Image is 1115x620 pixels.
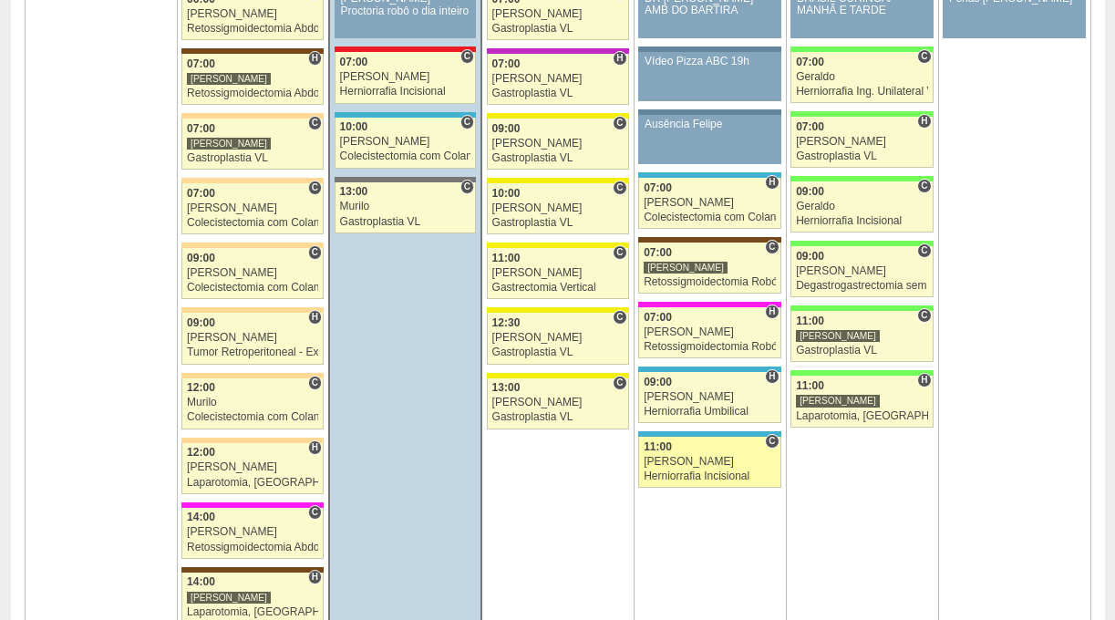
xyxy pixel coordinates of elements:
[308,116,322,130] span: Consultório
[335,46,476,52] div: Key: Assunção
[917,179,931,193] span: Consultório
[644,456,776,468] div: [PERSON_NAME]
[187,411,318,423] div: Colecistectomia com Colangiografia VL
[187,57,215,70] span: 07:00
[644,181,672,194] span: 07:00
[308,245,322,260] span: Consultório
[613,245,626,260] span: Consultório
[187,542,318,553] div: Retossigmoidectomia Abdominal VL
[638,115,780,164] a: Ausência Felipe
[796,185,824,198] span: 09:00
[187,202,318,214] div: [PERSON_NAME]
[796,394,880,408] div: [PERSON_NAME]
[187,526,318,538] div: [PERSON_NAME]
[187,511,215,523] span: 14:00
[181,443,324,494] a: H 12:00 [PERSON_NAME] Laparotomia, [GEOGRAPHIC_DATA], Drenagem, Bridas VL
[492,152,624,164] div: Gastroplastia VL
[796,410,928,422] div: Laparotomia, [GEOGRAPHIC_DATA], Drenagem, Bridas VL
[187,23,318,35] div: Retossigmoidectomia Abdominal VL
[790,52,933,103] a: C 07:00 Geraldo Herniorrafia Ing. Unilateral VL
[187,575,215,588] span: 14:00
[187,252,215,264] span: 09:00
[460,180,474,194] span: Consultório
[796,329,880,343] div: [PERSON_NAME]
[790,241,933,246] div: Key: Brasil
[638,46,780,52] div: Key: Aviso
[187,332,318,344] div: [PERSON_NAME]
[638,178,780,229] a: H 07:00 [PERSON_NAME] Colecistectomia com Colangiografia VL
[487,248,629,299] a: C 11:00 [PERSON_NAME] Gastrectomia Vertical
[187,72,271,86] div: [PERSON_NAME]
[796,250,824,263] span: 09:00
[790,111,933,117] div: Key: Brasil
[790,376,933,427] a: H 11:00 [PERSON_NAME] Laparotomia, [GEOGRAPHIC_DATA], Drenagem, Bridas VL
[638,437,780,488] a: C 11:00 [PERSON_NAME] Herniorrafia Incisional
[638,431,780,437] div: Key: Neomater
[460,115,474,129] span: Consultório
[796,120,824,133] span: 07:00
[335,52,476,103] a: C 07:00 [PERSON_NAME] Herniorrafia Incisional
[492,282,624,294] div: Gastrectomia Vertical
[340,86,471,98] div: Herniorrafia Incisional
[790,370,933,376] div: Key: Brasil
[340,120,368,133] span: 10:00
[492,316,521,329] span: 12:30
[492,202,624,214] div: [PERSON_NAME]
[340,201,471,212] div: Murilo
[796,56,824,68] span: 07:00
[340,185,368,198] span: 13:00
[644,391,776,403] div: [PERSON_NAME]
[308,570,322,584] span: Hospital
[308,181,322,195] span: Consultório
[187,8,318,20] div: [PERSON_NAME]
[187,187,215,200] span: 07:00
[187,461,318,473] div: [PERSON_NAME]
[492,332,624,344] div: [PERSON_NAME]
[644,212,776,223] div: Colecistectomia com Colangiografia VL
[638,243,780,294] a: C 07:00 [PERSON_NAME] Retossigmoidectomia Robótica
[765,175,779,190] span: Hospital
[340,150,471,162] div: Colecistectomia com Colangiografia VL
[181,378,324,429] a: C 12:00 Murilo Colecistectomia com Colangiografia VL
[638,372,780,423] a: H 09:00 [PERSON_NAME] Herniorrafia Umbilical
[487,113,629,119] div: Key: Santa Rita
[340,136,471,148] div: [PERSON_NAME]
[187,152,318,164] div: Gastroplastia VL
[187,122,215,135] span: 07:00
[492,397,624,408] div: [PERSON_NAME]
[487,54,629,105] a: H 07:00 [PERSON_NAME] Gastroplastia VL
[613,181,626,195] span: Consultório
[181,567,324,573] div: Key: Santa Joana
[645,119,775,130] div: Ausência Felipe
[613,116,626,130] span: Consultório
[460,49,474,64] span: Consultório
[181,438,324,443] div: Key: Bartira
[644,246,672,259] span: 07:00
[181,183,324,234] a: C 07:00 [PERSON_NAME] Colecistectomia com Colangiografia VL
[181,313,324,364] a: H 09:00 [PERSON_NAME] Tumor Retroperitoneal - Exerese
[638,367,780,372] div: Key: Neomater
[487,178,629,183] div: Key: Santa Rita
[644,326,776,338] div: [PERSON_NAME]
[181,48,324,54] div: Key: Santa Joana
[644,276,776,288] div: Retossigmoidectomia Robótica
[487,48,629,54] div: Key: Maria Braido
[917,243,931,258] span: Consultório
[340,216,471,228] div: Gastroplastia VL
[181,373,324,378] div: Key: Bartira
[308,376,322,390] span: Consultório
[492,411,624,423] div: Gastroplastia VL
[613,376,626,390] span: Consultório
[181,119,324,170] a: C 07:00 [PERSON_NAME] Gastroplastia VL
[644,261,728,274] div: [PERSON_NAME]
[187,397,318,408] div: Murilo
[796,201,928,212] div: Geraldo
[790,311,933,362] a: C 11:00 [PERSON_NAME] Gastroplastia VL
[613,51,626,66] span: Hospital
[644,470,776,482] div: Herniorrafia Incisional
[187,346,318,358] div: Tumor Retroperitoneal - Exerese
[765,369,779,384] span: Hospital
[181,243,324,248] div: Key: Bartira
[187,137,271,150] div: [PERSON_NAME]
[187,316,215,329] span: 09:00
